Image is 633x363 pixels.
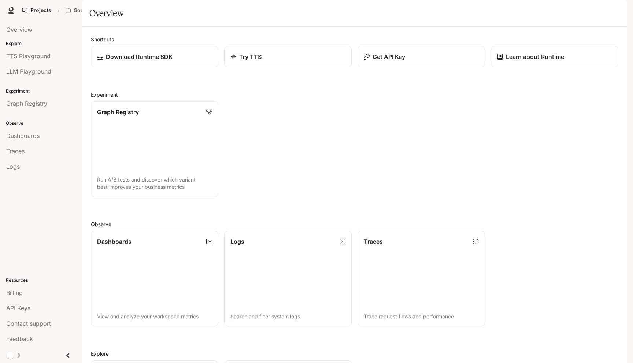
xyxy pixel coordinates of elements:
span: Projects [30,7,51,14]
h2: Shortcuts [91,35,618,43]
a: Learn about Runtime [491,46,618,67]
p: Logs [230,237,244,246]
p: Dashboards [97,237,132,246]
p: Trace request flows and performance [364,313,479,320]
button: All workspaces [62,3,126,18]
p: Download Runtime SDK [106,52,173,61]
p: View and analyze your workspace metrics [97,313,212,320]
div: / [55,7,62,14]
p: Try TTS [239,52,262,61]
a: Go to projects [19,3,55,18]
h2: Experiment [91,91,618,98]
h2: Explore [91,350,618,358]
p: Learn about Runtime [506,52,564,61]
a: Download Runtime SDK [91,46,218,67]
a: TracesTrace request flows and performance [358,231,485,326]
button: Get API Key [358,46,485,67]
h2: Observe [91,220,618,228]
a: DashboardsView and analyze your workspace metrics [91,231,218,326]
p: Search and filter system logs [230,313,345,320]
p: Run A/B tests and discover which variant best improves your business metrics [97,176,212,191]
a: Try TTS [224,46,352,67]
a: LogsSearch and filter system logs [224,231,352,326]
p: Graph Registry [97,108,139,116]
a: Graph RegistryRun A/B tests and discover which variant best improves your business metrics [91,101,218,197]
p: Get API Key [373,52,405,61]
p: Traces [364,237,383,246]
h1: Overview [89,6,123,20]
p: Goals v3 autotests [74,7,115,14]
